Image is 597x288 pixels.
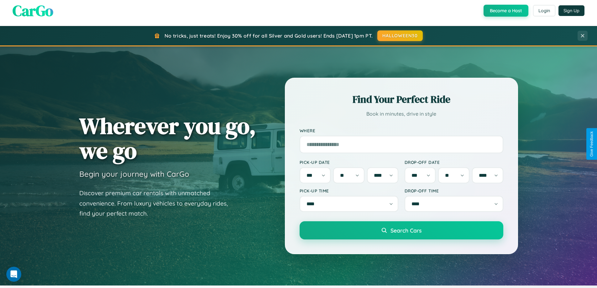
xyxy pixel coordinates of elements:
p: Book in minutes, drive in style [300,109,503,118]
h3: Begin your journey with CarGo [79,169,189,179]
iframe: Intercom live chat [6,267,21,282]
span: Search Cars [390,227,422,234]
button: Search Cars [300,221,503,239]
span: CarGo [13,0,53,21]
label: Where [300,128,503,133]
label: Pick-up Time [300,188,398,193]
div: Give Feedback [589,131,594,157]
label: Drop-off Time [405,188,503,193]
h1: Wherever you go, we go [79,113,256,163]
button: HALLOWEEN30 [377,30,423,41]
span: No tricks, just treats! Enjoy 30% off for all Silver and Gold users! Ends [DATE] 1pm PT. [165,33,373,39]
button: Sign Up [558,5,584,16]
button: Become a Host [484,5,528,17]
label: Pick-up Date [300,160,398,165]
p: Discover premium car rentals with unmatched convenience. From luxury vehicles to everyday rides, ... [79,188,236,219]
h2: Find Your Perfect Ride [300,92,503,106]
button: Login [533,5,555,16]
label: Drop-off Date [405,160,503,165]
